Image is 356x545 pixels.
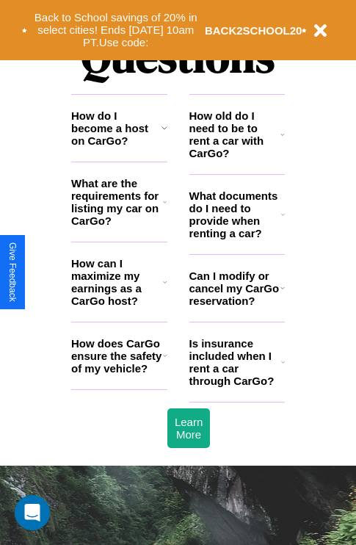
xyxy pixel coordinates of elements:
h3: What documents do I need to provide when renting a car? [189,190,282,239]
h3: How do I become a host on CarGo? [71,109,161,147]
div: Give Feedback [7,242,18,302]
h3: What are the requirements for listing my car on CarGo? [71,177,163,227]
div: Open Intercom Messenger [15,495,50,530]
button: Back to School savings of 20% in select cities! Ends [DATE] 10am PT.Use code: [27,7,205,53]
h3: How old do I need to be to rent a car with CarGo? [189,109,281,159]
b: BACK2SCHOOL20 [205,24,302,37]
h3: Can I modify or cancel my CarGo reservation? [189,270,280,307]
h3: Is insurance included when I rent a car through CarGo? [189,337,281,387]
h3: How can I maximize my earnings as a CarGo host? [71,257,163,307]
h3: How does CarGo ensure the safety of my vehicle? [71,337,163,375]
button: Learn More [167,408,210,448]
